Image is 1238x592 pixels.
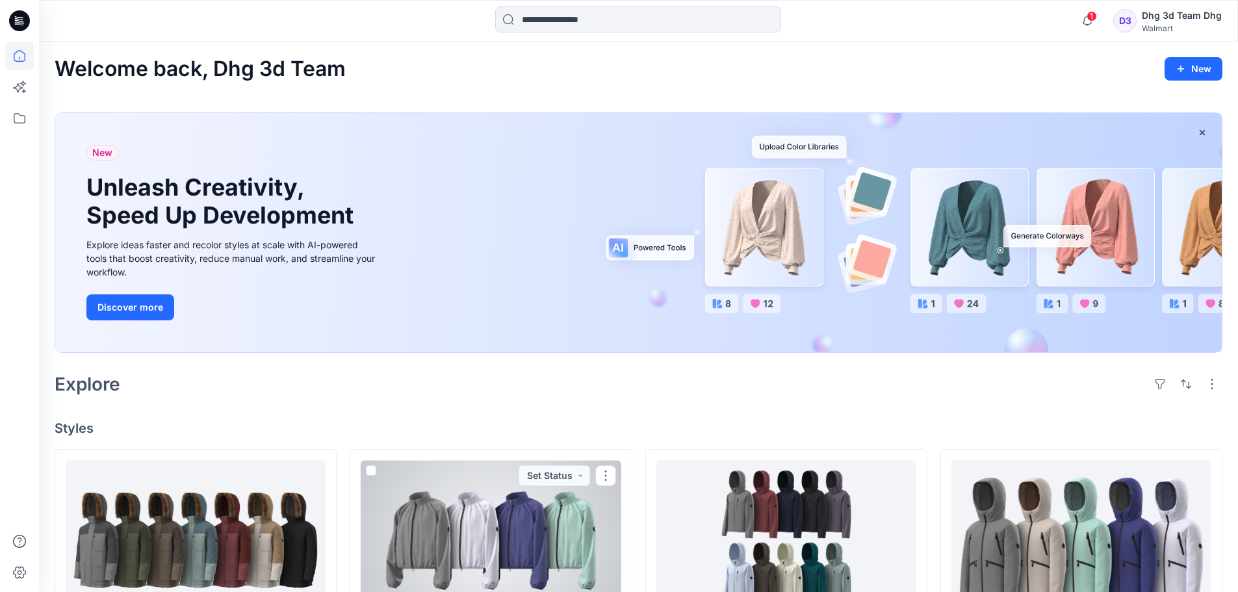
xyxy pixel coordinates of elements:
span: New [92,145,112,161]
span: 1 [1087,11,1097,21]
div: Walmart [1142,23,1222,33]
div: Dhg 3d Team Dhg [1142,8,1222,23]
button: Discover more [86,294,174,320]
button: New [1165,57,1222,81]
h2: Explore [55,374,120,394]
h4: Styles [55,420,1222,436]
h2: Welcome back, Dhg 3d Team [55,57,346,81]
div: Explore ideas faster and recolor styles at scale with AI-powered tools that boost creativity, red... [86,238,379,279]
h1: Unleash Creativity, Speed Up Development [86,174,359,229]
div: D3 [1113,9,1137,32]
a: Discover more [86,294,379,320]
